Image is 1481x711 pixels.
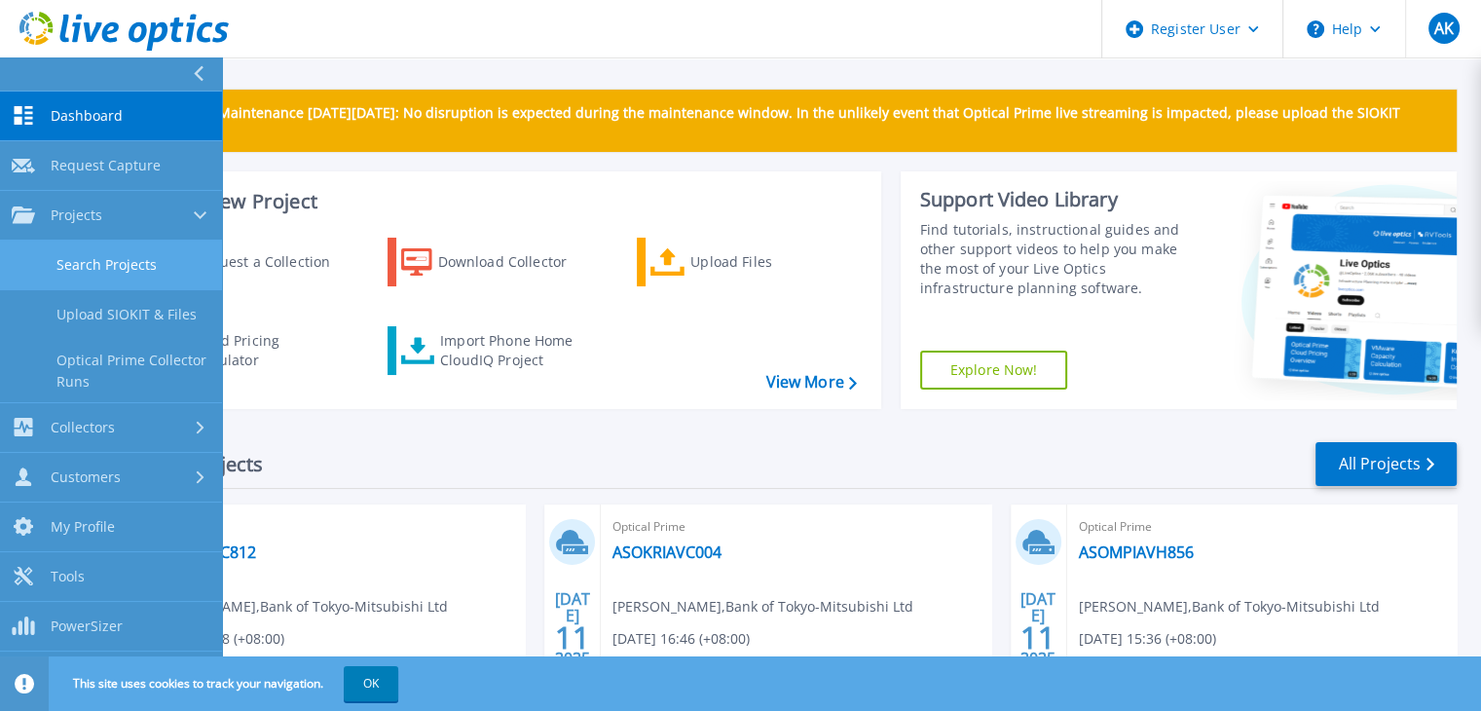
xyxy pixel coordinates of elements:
[920,220,1200,298] div: Find tutorials, instructional guides and other support videos to help you make the most of your L...
[51,468,121,486] span: Customers
[51,206,102,224] span: Projects
[388,238,605,286] a: Download Collector
[1079,543,1194,562] a: ASOMPIAVH856
[440,331,592,370] div: Import Phone Home CloudIQ Project
[1019,593,1056,664] div: [DATE] 2025
[54,666,398,701] span: This site uses cookies to track your navigation.
[51,419,115,436] span: Collectors
[138,326,355,375] a: Cloud Pricing Calculator
[612,628,750,650] span: [DATE] 16:46 (+08:00)
[191,331,347,370] div: Cloud Pricing Calculator
[1079,516,1445,538] span: Optical Prime
[1079,596,1380,617] span: [PERSON_NAME] , Bank of Tokyo-Mitsubishi Ltd
[612,596,913,617] span: [PERSON_NAME] , Bank of Tokyo-Mitsubishi Ltd
[920,351,1068,390] a: Explore Now!
[637,238,854,286] a: Upload Files
[612,543,722,562] a: ASOKRIAVC004
[145,105,1441,136] p: Scheduled Maintenance [DATE][DATE]: No disruption is expected during the maintenance window. In t...
[51,617,123,635] span: PowerSizer
[344,666,398,701] button: OK
[920,187,1200,212] div: Support Video Library
[138,238,355,286] a: Request a Collection
[765,373,856,392] a: View More
[147,516,513,538] span: Optical Prime
[612,516,979,538] span: Optical Prime
[138,191,856,212] h3: Start a New Project
[51,518,115,536] span: My Profile
[554,593,591,664] div: [DATE] 2025
[51,568,85,585] span: Tools
[555,629,590,646] span: 11
[1315,442,1457,486] a: All Projects
[147,596,448,617] span: [PERSON_NAME] , Bank of Tokyo-Mitsubishi Ltd
[1079,628,1216,650] span: [DATE] 15:36 (+08:00)
[51,107,123,125] span: Dashboard
[690,243,846,281] div: Upload Files
[1433,20,1453,36] span: AK
[194,243,350,281] div: Request a Collection
[51,157,161,174] span: Request Capture
[438,243,594,281] div: Download Collector
[1020,629,1055,646] span: 11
